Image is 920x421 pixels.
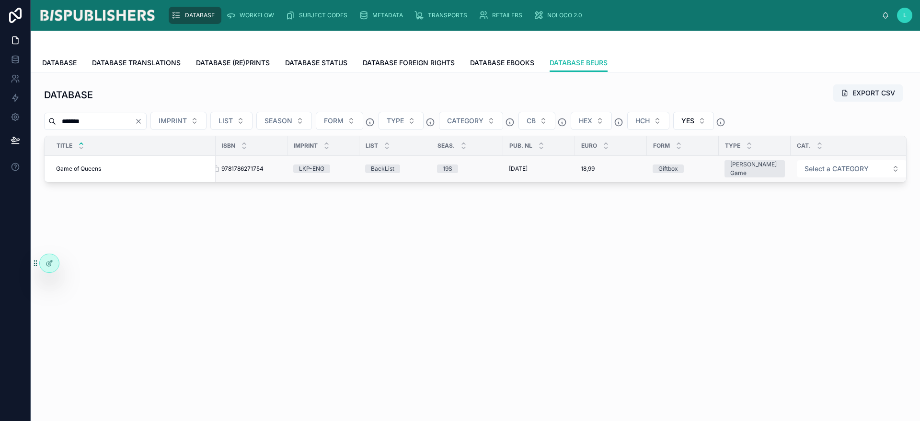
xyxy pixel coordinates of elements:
div: scrollable content [164,5,882,26]
a: TRANSPORTS [412,7,474,24]
button: Select Button [256,112,312,130]
span: HCH [635,116,650,126]
button: Select Button [210,112,253,130]
a: DATABASE [169,7,221,24]
span: FORM [653,142,670,150]
button: Select Button [379,112,424,130]
span: IMPRINT [159,116,187,126]
span: CB [527,116,536,126]
span: CATEGORY [447,116,483,126]
span: DATABASE FOREIGN RIGHTS [363,58,455,68]
span: DATABASE BEURS [550,58,608,68]
span: DATABASE [42,58,77,68]
span: LIST [366,142,378,150]
div: [PERSON_NAME] Game [730,160,779,177]
span: TYPE [725,142,740,150]
a: WORKFLOW [223,7,281,24]
a: Select Button [796,160,908,178]
span: EURO [581,142,597,150]
a: SUBJECT CODES [283,7,354,24]
span: WORKFLOW [240,12,274,19]
div: Giftbox [658,164,678,173]
a: DATABASE TRANSLATIONS [92,54,181,73]
button: EXPORT CSV [833,84,903,102]
span: SEASON [264,116,292,126]
span: DATABASE [185,12,215,19]
div: LKP-ENG [299,164,324,173]
div: BackList [371,164,394,173]
span: RETAILERS [492,12,522,19]
a: 18,99 [581,165,641,173]
a: LKP-ENG [293,164,354,173]
button: Select Button [673,112,714,130]
span: LIST [218,116,233,126]
a: DATABASE (RE)PRINTS [196,54,270,73]
span: ISBN [222,142,235,150]
a: DATABASE FOREIGN RIGHTS [363,54,455,73]
span: 9781786271754 [221,165,264,173]
a: 9781786271754 [221,165,282,173]
span: Select a CATEGORY [805,164,869,174]
button: Select Button [150,112,207,130]
button: Clear [135,117,146,125]
span: FORM [324,116,344,126]
a: METADATA [356,7,410,24]
a: [PERSON_NAME] Game [724,160,785,177]
span: PUB. NL [509,142,532,150]
span: L [903,12,907,19]
span: DATABASE STATUS [285,58,347,68]
div: 19S [443,164,452,173]
span: Game of Queens [56,165,101,173]
span: SUBJECT CODES [299,12,347,19]
a: Game of Queens [56,165,210,173]
span: DATABASE EBOOKS [470,58,534,68]
a: [DATE] [509,165,569,173]
a: DATABASE BEURS [550,54,608,72]
a: NOLOCO 2.0 [531,7,589,24]
button: Select Button [571,112,612,130]
span: TRANSPORTS [428,12,467,19]
span: NOLOCO 2.0 [547,12,582,19]
a: RETAILERS [476,7,529,24]
img: App logo [38,8,156,23]
span: YES [681,116,694,126]
button: Select Button [797,160,907,177]
button: Select Button [627,112,669,130]
span: CAT. [797,142,811,150]
span: DATABASE (RE)PRINTS [196,58,270,68]
span: HEX [579,116,592,126]
a: Giftbox [653,164,713,173]
span: SEAS. [437,142,455,150]
span: 18,99 [581,165,595,173]
a: BackList [365,164,425,173]
span: [DATE] [509,165,528,173]
h1: DATABASE [44,88,93,102]
button: Select Button [518,112,555,130]
span: METADATA [372,12,403,19]
a: DATABASE EBOOKS [470,54,534,73]
span: TITLE [57,142,72,150]
span: TYPE [387,116,404,126]
a: DATABASE [42,54,77,73]
a: 19S [437,164,497,173]
a: DATABASE STATUS [285,54,347,73]
span: DATABASE TRANSLATIONS [92,58,181,68]
button: Select Button [439,112,503,130]
span: IMPRINT [294,142,318,150]
button: Select Button [316,112,363,130]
